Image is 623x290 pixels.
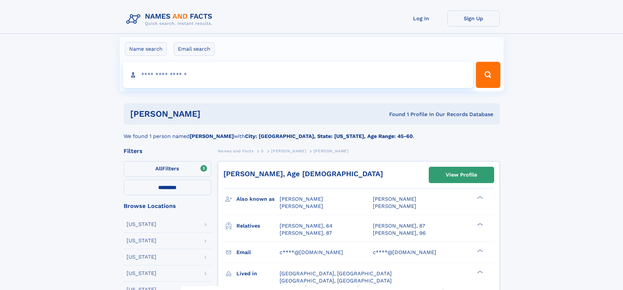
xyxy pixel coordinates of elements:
[280,222,333,230] a: [PERSON_NAME], 64
[476,62,500,88] button: Search Button
[125,42,167,56] label: Name search
[123,62,473,88] input: search input
[373,230,426,237] a: [PERSON_NAME], 96
[373,196,416,202] span: [PERSON_NAME]
[314,149,349,153] span: [PERSON_NAME]
[395,10,447,26] a: Log In
[476,248,483,253] div: ❯
[190,133,234,139] b: [PERSON_NAME]
[236,194,280,205] h3: Also known as
[124,161,211,177] label: Filters
[271,149,306,153] span: [PERSON_NAME]
[429,167,494,183] a: View Profile
[236,220,280,231] h3: Relatives
[155,165,162,172] span: All
[447,10,500,26] a: Sign Up
[280,230,332,237] a: [PERSON_NAME], 87
[130,110,295,118] h1: [PERSON_NAME]
[127,238,156,243] div: [US_STATE]
[280,203,323,209] span: [PERSON_NAME]
[124,148,211,154] div: Filters
[271,147,306,155] a: [PERSON_NAME]
[476,222,483,226] div: ❯
[280,270,392,277] span: [GEOGRAPHIC_DATA], [GEOGRAPHIC_DATA]
[373,203,416,209] span: [PERSON_NAME]
[280,278,392,284] span: [GEOGRAPHIC_DATA], [GEOGRAPHIC_DATA]
[124,203,211,209] div: Browse Locations
[280,196,323,202] span: [PERSON_NAME]
[295,111,493,118] div: Found 1 Profile In Our Records Database
[236,268,280,279] h3: Lived in
[127,222,156,227] div: [US_STATE]
[127,254,156,260] div: [US_STATE]
[261,147,264,155] a: S
[476,270,483,274] div: ❯
[446,167,477,182] div: View Profile
[373,222,425,230] a: [PERSON_NAME], 87
[476,196,483,200] div: ❯
[174,42,215,56] label: Email search
[218,147,254,155] a: Names and Facts
[261,149,264,153] span: S
[223,170,383,178] a: [PERSON_NAME], Age [DEMOGRAPHIC_DATA]
[124,10,218,28] img: Logo Names and Facts
[127,271,156,276] div: [US_STATE]
[236,247,280,258] h3: Email
[245,133,413,139] b: City: [GEOGRAPHIC_DATA], State: [US_STATE], Age Range: 45-60
[124,125,500,140] div: We found 1 person named with .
